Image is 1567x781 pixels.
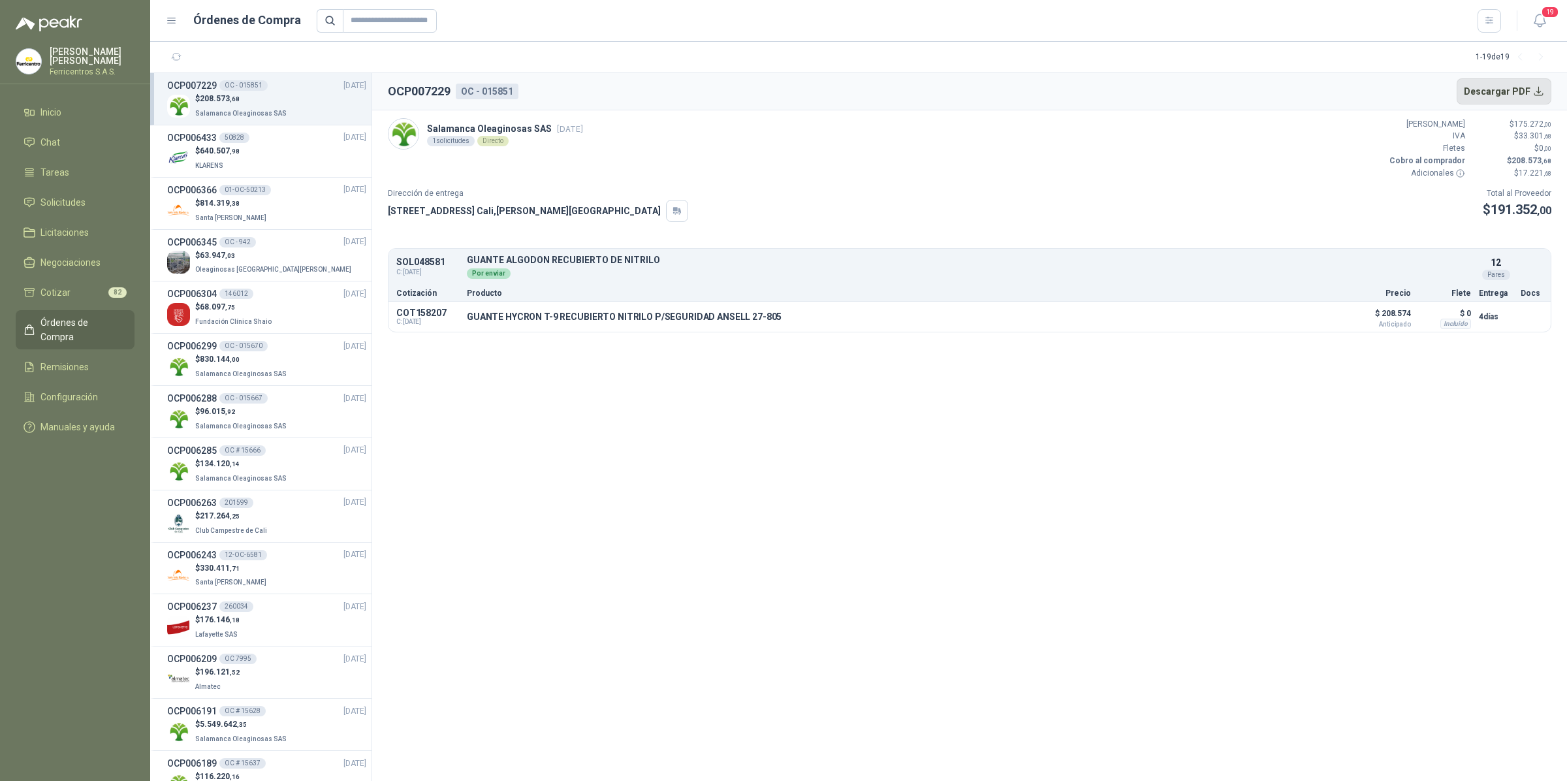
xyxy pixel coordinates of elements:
[167,287,217,301] h3: OCP006304
[343,288,366,300] span: [DATE]
[230,616,240,624] span: ,18
[343,183,366,196] span: [DATE]
[108,287,127,298] span: 82
[230,669,240,676] span: ,52
[195,162,223,169] span: KLARENS
[219,393,268,404] div: OC - 015667
[167,355,190,378] img: Company Logo
[1543,133,1551,140] span: ,68
[200,772,240,781] span: 116.220
[230,95,240,103] span: ,68
[195,353,289,366] p: $
[167,303,190,326] img: Company Logo
[343,601,366,613] span: [DATE]
[1514,120,1551,129] span: 175.272
[1528,9,1551,33] button: 19
[230,773,240,780] span: ,16
[167,548,217,562] h3: OCP006243
[40,360,89,374] span: Remisiones
[40,225,89,240] span: Licitaciones
[1387,142,1465,155] p: Fletes
[195,666,240,678] p: $
[167,756,217,771] h3: OCP006189
[167,339,366,380] a: OCP006299OC - 015670[DATE] Company Logo$830.144,00Salamanca Oleaginosas SAS
[1387,118,1465,131] p: [PERSON_NAME]
[219,706,266,716] div: OC # 15628
[467,268,511,279] div: Por enviar
[1483,200,1551,220] p: $
[343,340,366,353] span: [DATE]
[467,289,1338,297] p: Producto
[167,668,190,691] img: Company Logo
[167,460,190,483] img: Company Logo
[396,318,459,326] span: C: [DATE]
[225,252,235,259] span: ,03
[167,235,366,276] a: OCP006345OC - 942[DATE] Company Logo$63.947,03Oleaginosas [GEOGRAPHIC_DATA][PERSON_NAME]
[230,148,240,155] span: ,98
[1543,121,1551,128] span: ,00
[1479,309,1513,325] p: 4 días
[225,408,235,415] span: ,92
[167,548,366,589] a: OCP00624312-OC-6581[DATE] Company Logo$330.411,71Santa [PERSON_NAME]
[1543,145,1551,152] span: ,00
[195,631,238,638] span: Lafayette SAS
[167,391,366,432] a: OCP006288OC - 015667[DATE] Company Logo$96.015,92Salamanca Oleaginosas SAS
[343,444,366,456] span: [DATE]
[200,94,240,103] span: 208.573
[167,339,217,353] h3: OCP006299
[167,599,217,614] h3: OCP006237
[167,616,190,639] img: Company Logo
[1473,118,1551,131] p: $
[167,652,366,693] a: OCP006209OC 7995[DATE] Company Logo$196.121,52Almatec
[195,458,289,470] p: $
[195,266,351,273] span: Oleaginosas [GEOGRAPHIC_DATA][PERSON_NAME]
[343,80,366,92] span: [DATE]
[1476,47,1551,68] div: 1 - 19 de 19
[195,683,221,690] span: Almatec
[230,356,240,363] span: ,00
[343,392,366,405] span: [DATE]
[343,496,366,509] span: [DATE]
[1537,204,1551,217] span: ,00
[343,549,366,561] span: [DATE]
[1473,167,1551,180] p: $
[16,49,41,74] img: Company Logo
[230,565,240,572] span: ,71
[195,370,287,377] span: Salamanca Oleaginosas SAS
[16,250,135,275] a: Negociaciones
[167,496,366,537] a: OCP006263201599[DATE] Company Logo$217.264,25Club Campestre de Cali
[219,133,249,143] div: 50828
[195,579,266,586] span: Santa [PERSON_NAME]
[237,721,247,728] span: ,35
[195,510,270,522] p: $
[200,355,240,364] span: 830.144
[16,415,135,439] a: Manuales y ayuda
[167,78,366,120] a: OCP007229OC - 015851[DATE] Company Logo$208.573,68Salamanca Oleaginosas SAS
[195,318,272,325] span: Fundación Clínica Shaio
[219,498,253,508] div: 201599
[219,341,268,351] div: OC - 015670
[343,757,366,770] span: [DATE]
[1543,170,1551,177] span: ,68
[167,199,190,222] img: Company Logo
[193,11,301,29] h1: Órdenes de Compra
[219,185,271,195] div: 01-OC-50213
[388,204,661,218] p: [STREET_ADDRESS] Cali , [PERSON_NAME][GEOGRAPHIC_DATA]
[396,308,459,318] p: COT158207
[195,562,269,575] p: $
[167,131,366,172] a: OCP00643350828[DATE] Company Logo$640.507,98KLARENS
[1387,167,1465,180] p: Adicionales
[467,311,782,322] p: GUANTE HYCRON T-9 RECUBIERTO NITRILO P/SEGURIDAD ANSELL 27-805
[1491,202,1551,217] span: 191.352
[1387,130,1465,142] p: IVA
[16,100,135,125] a: Inicio
[343,705,366,718] span: [DATE]
[1512,156,1551,165] span: 208.573
[467,255,1471,265] p: GUANTE ALGODON RECUBIERTO DE NITRILO
[1541,6,1559,18] span: 19
[195,422,287,430] span: Salamanca Oleaginosas SAS
[396,257,459,267] p: SOL048581
[200,615,240,624] span: 176.146
[230,460,240,468] span: ,14
[200,667,240,677] span: 196.121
